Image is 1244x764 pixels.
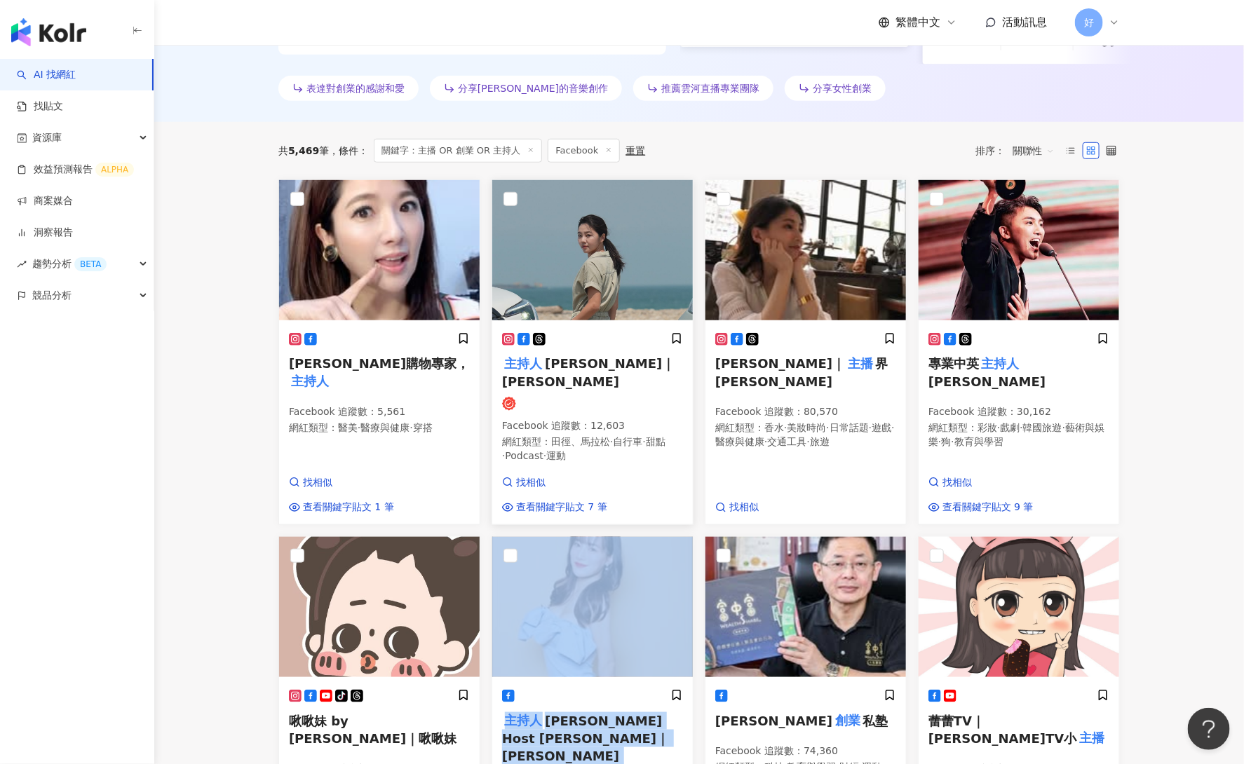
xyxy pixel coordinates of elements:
[715,356,845,371] span: [PERSON_NAME]｜
[715,500,759,514] a: 找相似
[928,374,1046,389] span: [PERSON_NAME]
[17,194,73,208] a: 商案媒合
[502,450,505,461] span: ·
[928,356,979,371] span: 專業中英
[705,180,906,320] img: KOL Avatar
[358,422,360,433] span: ·
[610,436,613,447] span: ·
[1062,422,1065,433] span: ·
[938,436,941,447] span: ·
[1077,728,1107,748] mark: 主播
[784,422,787,433] span: ·
[1020,422,1022,433] span: ·
[17,226,73,240] a: 洞察報告
[715,436,764,447] span: 醫療與健康
[289,356,469,371] span: [PERSON_NAME]購物專家，
[642,436,645,447] span: ·
[505,450,543,461] span: Podcast
[17,259,27,269] span: rise
[941,436,951,447] span: 狗
[278,145,329,156] div: 共 筆
[502,419,683,433] p: Facebook 追蹤數 ： 12,603
[715,744,896,758] p: Facebook 追蹤數 ： 74,360
[705,179,907,525] a: KOL Avatar[PERSON_NAME]｜主播界[PERSON_NAME]Facebook 追蹤數：80,570網紅類型：香水·美妝時尚·日常話題·遊戲·醫療與健康·交通工具·旅遊找相似
[551,436,610,447] span: 田徑、馬拉松
[715,356,888,388] span: 界[PERSON_NAME]
[1084,15,1094,30] span: 好
[543,450,546,461] span: ·
[74,257,107,271] div: BETA
[289,500,394,514] a: 查看關鍵字貼文 1 筆
[303,500,394,514] span: 查看關鍵字貼文 1 筆
[278,179,480,525] a: KOL Avatar[PERSON_NAME]購物專家，主持人Facebook 追蹤數：5,561網紅類型：醫美·醫療與健康·穿搭找相似查看關鍵字貼文 1 筆
[502,356,675,388] span: [PERSON_NAME]｜[PERSON_NAME]
[279,180,480,320] img: KOL Avatar
[978,422,997,433] span: 彩妝
[826,422,829,433] span: ·
[1023,422,1062,433] span: 韓國旅遊
[32,122,62,154] span: 資源庫
[928,714,1077,746] span: 蕾蕾TV｜[PERSON_NAME]TV小
[928,405,1109,419] p: Facebook 追蹤數 ： 30,162
[546,450,566,461] span: 運動
[492,179,694,525] a: KOL Avatar主持人[PERSON_NAME]｜[PERSON_NAME]Facebook 追蹤數：12,603網紅類型：田徑、馬拉松·自行車·甜點·Podcast·運動找相似查看關鍵字貼...
[502,500,607,514] a: 查看關鍵字貼文 7 筆
[289,476,394,490] a: 找相似
[502,714,669,763] span: [PERSON_NAME] Host [PERSON_NAME]｜ [PERSON_NAME]
[32,280,72,311] span: 競品分析
[17,163,134,177] a: 效益預測報告ALPHA
[872,422,891,433] span: 遊戲
[919,180,1119,320] img: KOL Avatar
[715,421,896,449] p: 網紅類型 ：
[288,145,319,156] span: 5,469
[813,83,872,94] span: 分享女性創業
[289,421,470,435] p: 網紅類型 ：
[516,500,607,514] span: 查看關鍵字貼文 7 筆
[32,248,107,280] span: 趨勢分析
[289,371,332,391] mark: 主持人
[1188,708,1230,750] iframe: Help Scout Beacon - Open
[810,436,830,447] span: 旅遊
[729,500,759,514] span: 找相似
[806,436,809,447] span: ·
[279,537,480,677] img: KOL Avatar
[502,476,607,490] a: 找相似
[997,422,1000,433] span: ·
[951,436,954,447] span: ·
[502,435,683,463] p: 網紅類型 ：
[329,145,368,156] span: 條件 ：
[11,18,86,46] img: logo
[1013,139,1055,162] span: 關聯性
[626,145,645,156] div: 重置
[975,139,1062,162] div: 排序：
[764,422,784,433] span: 香水
[289,714,457,746] span: 啾啾妹 by [PERSON_NAME]｜啾啾妹
[919,537,1119,677] img: KOL Avatar
[613,436,642,447] span: 自行車
[374,139,542,163] span: 關鍵字：主播 OR 創業 OR 主持人
[715,714,832,728] span: [PERSON_NAME]
[17,100,63,114] a: 找貼文
[845,354,875,374] mark: 主播
[303,476,332,490] span: 找相似
[942,476,972,490] span: 找相似
[413,422,433,433] span: 穿搭
[646,436,665,447] span: 甜點
[17,68,76,82] a: searchAI 找網紅
[458,83,608,94] span: 分享[PERSON_NAME]的音樂創作
[492,537,693,677] img: KOL Avatar
[764,436,767,447] span: ·
[516,476,546,490] span: 找相似
[928,500,1034,514] a: 查看關鍵字貼文 9 筆
[832,711,863,730] mark: 創業
[289,405,470,419] p: Facebook 追蹤數 ： 5,561
[928,421,1109,449] p: 網紅類型 ：
[1002,15,1047,29] span: 活動訊息
[705,537,906,677] img: KOL Avatar
[306,83,405,94] span: 表達對創業的感謝和愛
[502,354,545,374] mark: 主持人
[787,422,826,433] span: 美妝時尚
[492,180,693,320] img: KOL Avatar
[942,500,1034,514] span: 查看關鍵字貼文 9 筆
[767,436,806,447] span: 交通工具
